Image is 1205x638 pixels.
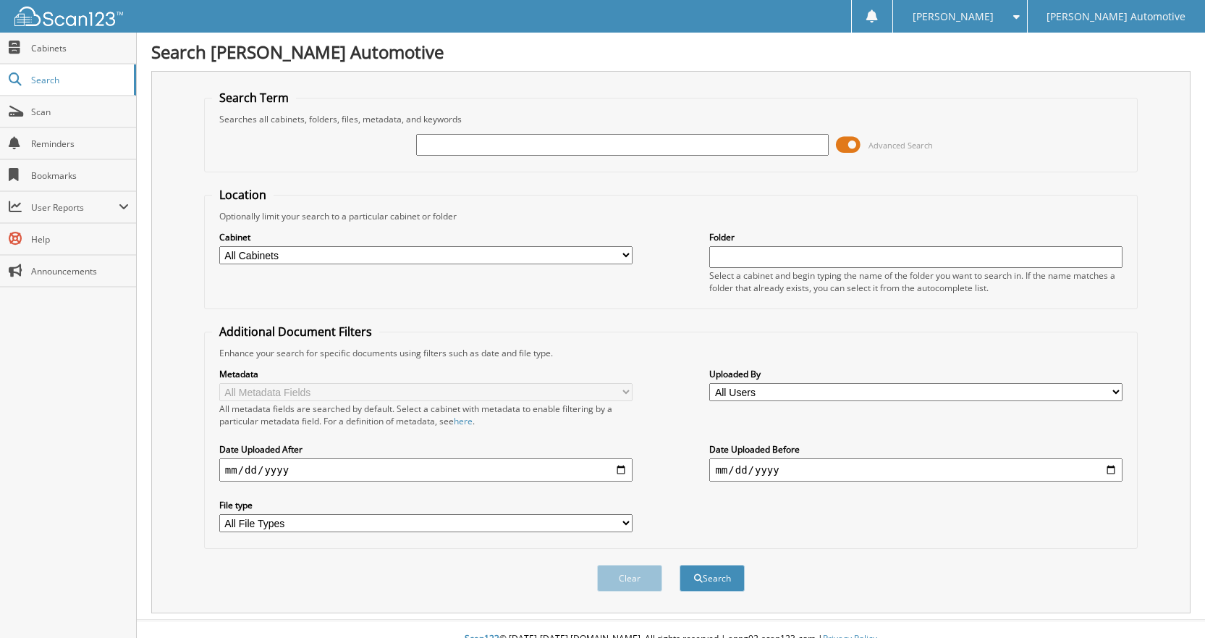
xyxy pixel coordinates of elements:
[31,106,129,118] span: Scan
[219,499,633,511] label: File type
[212,210,1130,222] div: Optionally limit your search to a particular cabinet or folder
[709,443,1122,456] label: Date Uploaded Before
[212,324,379,340] legend: Additional Document Filters
[219,231,633,243] label: Cabinet
[709,231,1122,243] label: Folder
[219,458,633,482] input: start
[31,169,129,182] span: Bookmarks
[454,415,473,427] a: here
[151,40,1191,64] h1: Search [PERSON_NAME] Automotive
[709,368,1122,380] label: Uploaded By
[913,12,994,21] span: [PERSON_NAME]
[31,42,129,54] span: Cabinets
[219,443,633,456] label: Date Uploaded After
[31,138,129,150] span: Reminders
[31,233,129,245] span: Help
[680,565,745,592] button: Search
[868,140,933,151] span: Advanced Search
[212,90,296,106] legend: Search Term
[31,265,129,277] span: Announcements
[31,74,127,86] span: Search
[212,187,274,203] legend: Location
[219,403,633,427] div: All metadata fields are searched by default. Select a cabinet with metadata to enable filtering b...
[212,113,1130,125] div: Searches all cabinets, folders, files, metadata, and keywords
[709,269,1122,294] div: Select a cabinet and begin typing the name of the folder you want to search in. If the name match...
[31,201,119,214] span: User Reports
[1047,12,1185,21] span: [PERSON_NAME] Automotive
[597,565,662,592] button: Clear
[219,368,633,380] label: Metadata
[212,347,1130,359] div: Enhance your search for specific documents using filters such as date and file type.
[709,458,1122,482] input: end
[14,7,123,26] img: scan123-logo-white.svg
